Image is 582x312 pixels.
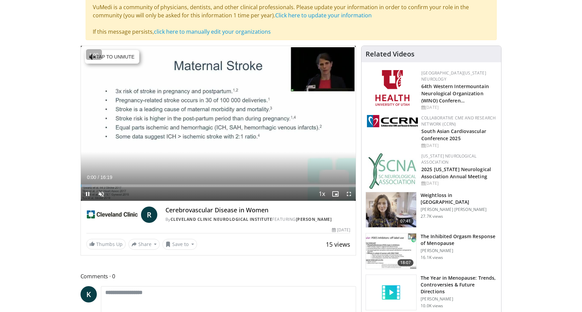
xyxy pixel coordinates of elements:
a: [GEOGRAPHIC_DATA][US_STATE] Neurology [421,70,486,82]
div: [DATE] [421,180,496,186]
button: Pause [81,187,94,201]
a: Click here to update your information [275,12,372,19]
button: Share [128,239,160,250]
span: 0:00 [87,175,96,180]
img: 283c0f17-5e2d-42ba-a87c-168d447cdba4.150x105_q85_crop-smart_upscale.jpg [366,233,416,269]
button: Playback Rate [315,187,329,201]
h3: The Inhibited Orgasm Response of Menopause [421,233,497,247]
a: The Year in Menopause: Trends, Controversies & Future Directions [PERSON_NAME] 10.0K views [366,275,497,311]
p: 27.7K views [421,214,443,219]
a: R [141,207,157,223]
button: Enable picture-in-picture mode [329,187,342,201]
video-js: Video Player [81,46,356,201]
img: video_placeholder_short.svg [366,275,416,310]
h3: Weightloss in [GEOGRAPHIC_DATA] [421,192,497,206]
a: 07:41 Weightloss in [GEOGRAPHIC_DATA] [PERSON_NAME] [PERSON_NAME] 27.7K views [366,192,497,228]
button: Save to [162,239,197,250]
div: Progress Bar [81,184,356,187]
img: Cleveland Clinic Neurological Institute [86,207,138,223]
button: Fullscreen [342,187,356,201]
a: Cleveland Clinic Neurological Institute [171,216,272,222]
h4: Cerebrovascular Disease in Women [165,207,350,214]
div: By FEATURING [165,216,350,223]
a: click here to manually edit your organizations [154,28,271,35]
a: [US_STATE] Neurological Association [421,153,476,165]
div: [DATE] [332,227,350,233]
span: 16:19 [100,175,112,180]
a: Collaborative CME and Research Network (CCRN) [421,115,496,127]
a: Thumbs Up [86,239,126,249]
p: [PERSON_NAME] [421,248,497,253]
p: [PERSON_NAME] [PERSON_NAME] [421,207,497,212]
div: [DATE] [421,104,496,111]
p: 10.0K views [421,303,443,309]
a: [PERSON_NAME] [296,216,332,222]
a: 2025 [US_STATE] Neurological Association Annual Meeting [421,166,491,180]
div: [DATE] [421,143,496,149]
img: f6362829-b0a3-407d-a044-59546adfd345.png.150x105_q85_autocrop_double_scale_upscale_version-0.2.png [375,70,409,106]
p: 16.1K views [421,255,443,260]
img: 9983fed1-7565-45be-8934-aef1103ce6e2.150x105_q85_crop-smart_upscale.jpg [366,192,416,228]
span: / [98,175,99,180]
a: K [81,286,97,302]
a: South Asian Cardiovascular Conference 2025 [421,128,486,142]
h3: The Year in Menopause: Trends, Controversies & Future Directions [421,275,497,295]
h4: Related Videos [366,50,415,58]
a: 18:07 The Inhibited Orgasm Response of Menopause [PERSON_NAME] 16.1K views [366,233,497,269]
p: [PERSON_NAME] [421,296,497,302]
img: a04ee3ba-8487-4636-b0fb-5e8d268f3737.png.150x105_q85_autocrop_double_scale_upscale_version-0.2.png [367,115,418,127]
a: 64th Western Intermountain Neurological Organization (WINO) Conferen… [421,83,489,104]
span: Comments 0 [81,272,356,281]
span: 15 views [326,240,350,248]
span: 07:41 [398,218,414,225]
img: b123db18-9392-45ae-ad1d-42c3758a27aa.jpg.150x105_q85_autocrop_double_scale_upscale_version-0.2.jpg [368,153,417,189]
button: Tap to unmute [85,50,139,64]
span: 18:07 [398,259,414,266]
button: Unmute [94,187,108,201]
